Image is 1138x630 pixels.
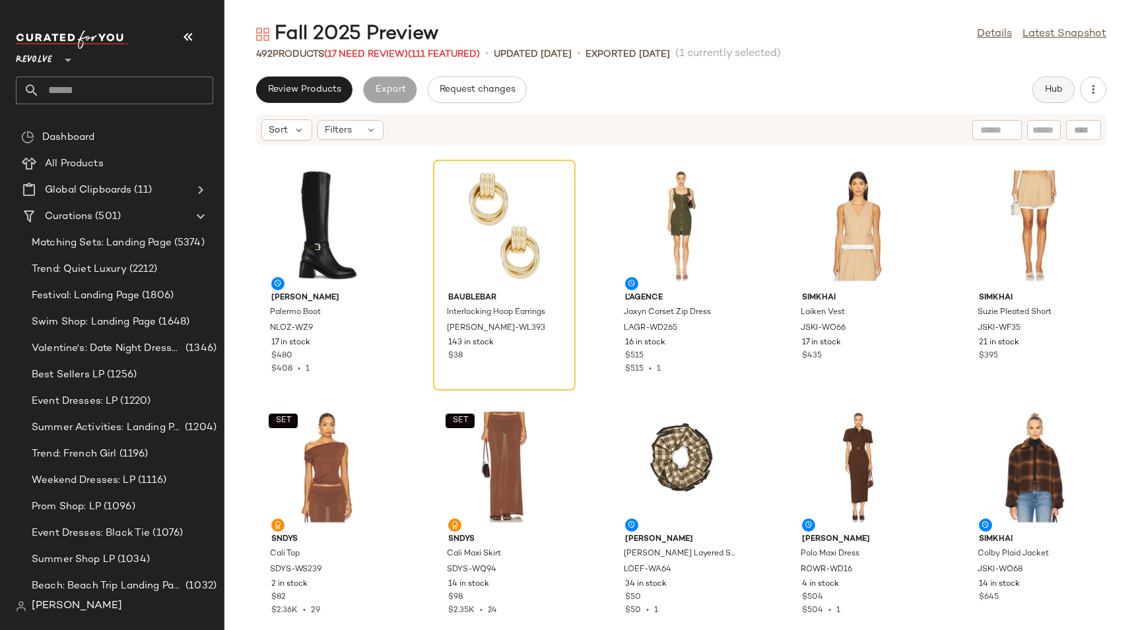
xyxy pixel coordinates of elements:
[447,323,545,334] span: [PERSON_NAME]-WL393
[485,46,488,62] span: •
[271,337,310,349] span: 17 in stock
[271,579,308,590] span: 2 in stock
[802,592,823,604] span: $504
[978,323,1021,334] span: JSKI-WF35
[32,367,104,383] span: Best Sellers LP
[624,548,736,560] span: [PERSON_NAME] Layered Scrunchie
[625,579,667,590] span: 34 in stock
[428,77,527,103] button: Request changes
[447,307,545,319] span: Interlocking Hoop Earrings
[447,548,501,560] span: Cali Maxi Skirt
[448,606,475,615] span: $2.35K
[577,46,580,62] span: •
[183,579,217,594] span: (1032)
[156,315,189,330] span: (1648)
[452,416,468,425] span: SET
[448,337,494,349] span: 143 in stock
[625,365,644,373] span: $515
[447,564,496,576] span: SDYS-WQ94
[1032,77,1075,103] button: Hub
[438,406,571,528] img: SDYS-WQ94_V1.jpg
[256,21,438,47] div: Fall 2025 Preview
[625,534,737,546] span: [PERSON_NAME]
[675,46,781,62] span: (1 currently selected)
[135,473,167,488] span: (1116)
[644,365,657,373] span: •
[439,84,516,95] span: Request changes
[32,473,135,488] span: Weekend Dresses: LP
[32,315,156,330] span: Swim Shop: Landing Page
[274,521,282,529] img: svg%3e
[408,49,480,59] span: (111 Featured)
[32,447,117,462] span: Trend: French Girl
[172,236,205,251] span: (5374)
[625,350,644,362] span: $515
[261,406,394,528] img: SDYS-WS239_V1.jpg
[32,236,172,251] span: Matching Sets: Landing Page
[270,564,321,576] span: SDYS-WS239
[292,365,306,373] span: •
[802,350,822,362] span: $435
[451,521,459,529] img: svg%3e
[42,130,94,145] span: Dashboard
[979,579,1020,590] span: 14 in stock
[625,592,641,604] span: $50
[16,30,128,49] img: cfy_white_logo.C9jOOHJF.svg
[32,526,150,541] span: Event Dresses: Black Tie
[977,26,1012,42] a: Details
[979,534,1091,546] span: SIMKHAI
[117,394,151,409] span: (1220)
[92,209,121,224] span: (501)
[802,606,823,615] span: $504
[32,420,182,435] span: Summer Activities: Landing Page
[127,262,158,277] span: (2212)
[271,350,292,362] span: $480
[117,447,149,462] span: (1196)
[32,499,101,515] span: Prom Shop: LP
[823,606,836,615] span: •
[256,77,352,103] button: Review Products
[968,406,1102,528] img: JSKI-WO68_V1.jpg
[139,288,174,303] span: (1806)
[802,292,914,304] span: SIMKHAI
[183,341,217,356] span: (1346)
[269,414,298,428] button: SET
[270,323,313,334] span: NLOZ-WZ9
[270,307,321,319] span: Palermo Boot
[475,606,488,615] span: •
[979,592,999,604] span: $645
[270,548,300,560] span: Cali Top
[45,183,131,198] span: Global Clipboards
[325,123,352,137] span: Filters
[438,164,571,287] img: BAUR-WL393_V1.jpg
[801,323,846,334] span: JSKI-WO66
[182,420,217,435] span: (1204)
[131,183,152,198] span: (11)
[32,579,183,594] span: Beach: Beach Trip Landing Page
[654,606,658,615] span: 1
[16,601,26,612] img: svg%3e
[624,307,711,319] span: Jaxyn Corset Zip Dress
[1022,26,1106,42] a: Latest Snapshot
[21,131,34,144] img: svg%3e
[32,598,122,614] span: [PERSON_NAME]
[275,416,291,425] span: SET
[979,350,998,362] span: $395
[978,548,1049,560] span: Colby Plaid Jacket
[448,350,463,362] span: $38
[1044,84,1063,95] span: Hub
[115,552,150,567] span: (1034)
[256,47,480,61] div: Products
[801,307,845,319] span: Laiken Vest
[978,307,1052,319] span: Suzie Pleated Short
[267,84,341,95] span: Review Products
[836,606,840,615] span: 1
[448,534,560,546] span: SNDYS
[271,365,292,373] span: $408
[32,552,115,567] span: Summer Shop LP
[641,606,654,615] span: •
[271,534,384,546] span: SNDYS
[446,414,475,428] button: SET
[311,606,320,615] span: 29
[801,564,852,576] span: ROWR-WD16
